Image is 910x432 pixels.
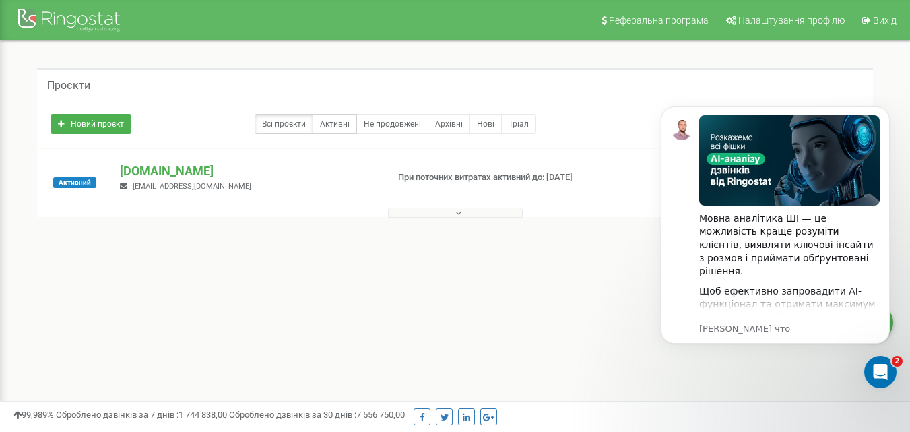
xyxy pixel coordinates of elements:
span: Оброблено дзвінків за 30 днів : [229,410,405,420]
a: Новий проєкт [51,114,131,134]
span: Реферальна програма [609,15,709,26]
iframe: Intercom live chat [864,356,897,388]
span: [EMAIL_ADDRESS][DOMAIN_NAME] [133,182,251,191]
p: При поточних витратах активний до: [DATE] [398,171,585,184]
iframe: Intercom notifications сообщение [641,86,910,396]
a: Всі проєкти [255,114,313,134]
a: Архівні [428,114,470,134]
h5: Проєкти [47,80,90,92]
span: Налаштування профілю [738,15,845,26]
span: Оброблено дзвінків за 7 днів : [56,410,227,420]
a: Не продовжені [356,114,428,134]
p: [DOMAIN_NAME] [120,162,376,180]
span: Вихід [873,15,897,26]
a: Нові [469,114,502,134]
u: 1 744 838,00 [178,410,227,420]
span: 2 [892,356,903,367]
span: 99,989% [13,410,54,420]
a: Тріал [501,114,536,134]
span: Активний [53,177,96,188]
u: 7 556 750,00 [356,410,405,420]
a: Активні [313,114,357,134]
